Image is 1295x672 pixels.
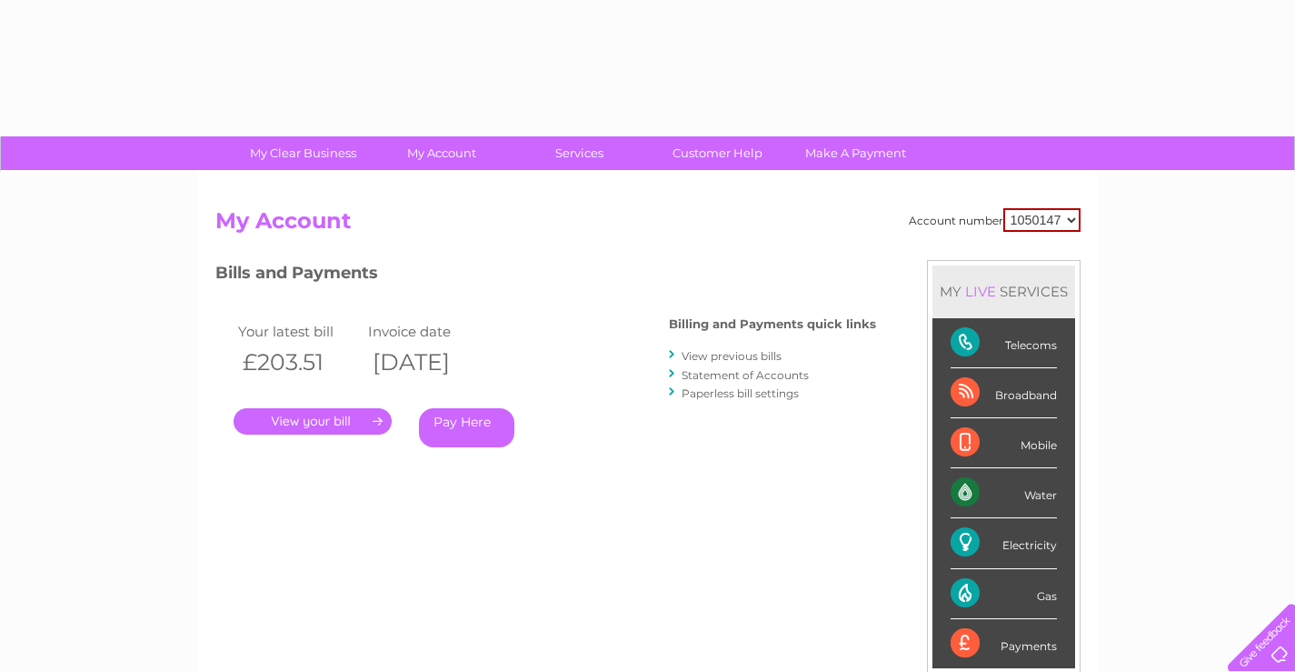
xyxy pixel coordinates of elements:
th: £203.51 [234,344,364,381]
a: Statement of Accounts [682,368,809,382]
div: Broadband [951,368,1057,418]
div: Account number [909,208,1081,232]
a: Services [504,136,654,170]
div: Mobile [951,418,1057,468]
div: LIVE [961,283,1000,300]
a: Paperless bill settings [682,386,799,400]
div: Water [951,468,1057,518]
th: [DATE] [364,344,494,381]
div: Electricity [951,518,1057,568]
a: View previous bills [682,349,782,363]
a: My Account [366,136,516,170]
a: Make A Payment [781,136,931,170]
a: Customer Help [643,136,792,170]
a: My Clear Business [228,136,378,170]
div: Telecoms [951,318,1057,368]
h4: Billing and Payments quick links [669,317,876,331]
td: Your latest bill [234,319,364,344]
h2: My Account [215,208,1081,243]
div: Gas [951,569,1057,619]
a: . [234,408,392,435]
div: MY SERVICES [932,266,1075,317]
a: Pay Here [419,408,514,447]
td: Invoice date [364,319,494,344]
h3: Bills and Payments [215,260,876,292]
div: Payments [951,619,1057,668]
